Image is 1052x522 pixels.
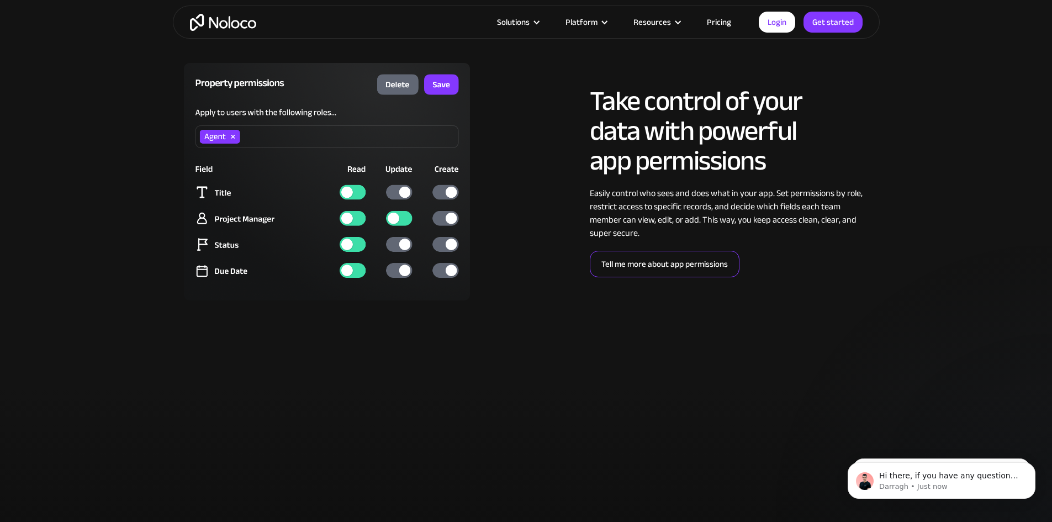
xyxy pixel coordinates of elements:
[552,15,620,29] div: Platform
[483,15,552,29] div: Solutions
[497,15,530,29] div: Solutions
[633,15,671,29] div: Resources
[190,14,256,31] a: home
[759,12,795,33] a: Login
[620,15,693,29] div: Resources
[803,12,863,33] a: Get started
[693,15,745,29] a: Pricing
[831,439,1052,516] iframe: Intercom notifications message
[590,251,739,277] a: Tell me more about app permissions
[565,15,598,29] div: Platform
[590,187,869,240] div: Easily control who sees and does what in your app. Set permissions by role, restrict access to sp...
[590,86,869,176] h2: Take control of your data with powerful app permissions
